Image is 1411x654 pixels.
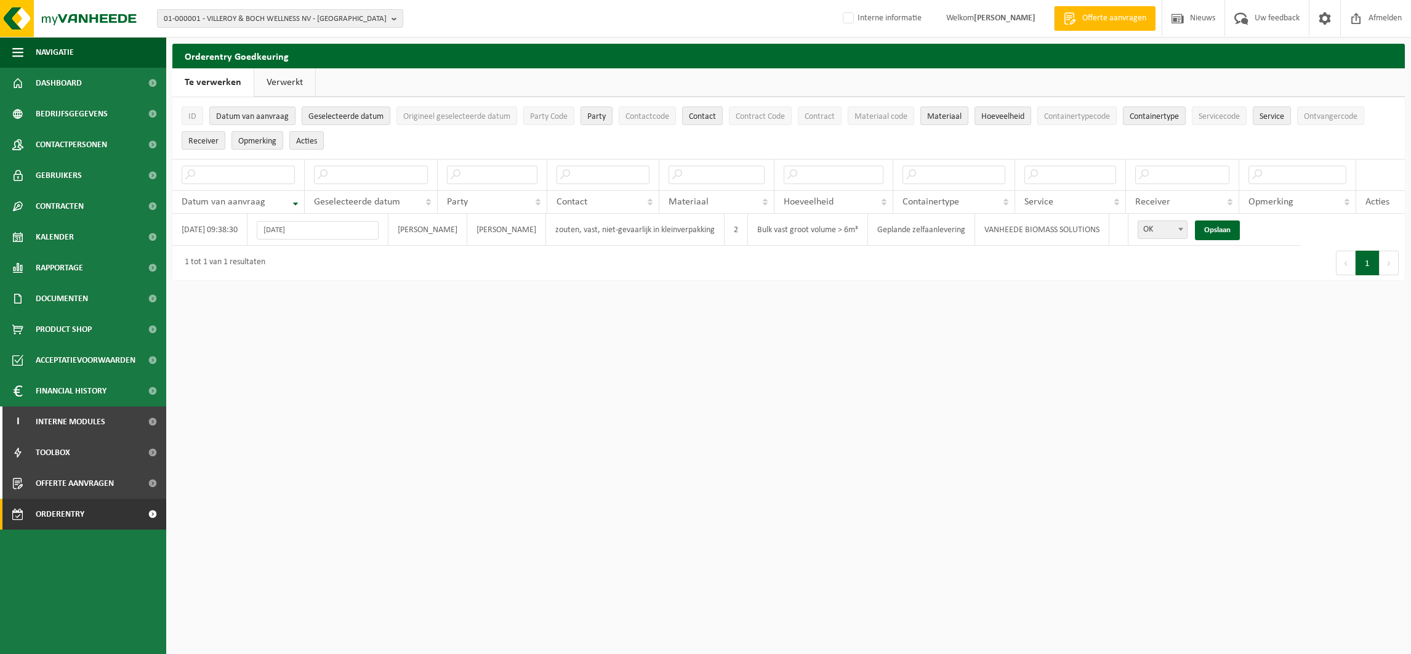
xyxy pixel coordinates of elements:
[231,131,283,150] button: OpmerkingOpmerking: Activate to sort
[36,68,82,99] span: Dashboard
[164,10,387,28] span: 01-000001 - VILLEROY & BOCH WELLNESS NV - [GEOGRAPHIC_DATA]
[308,112,384,121] span: Geselecteerde datum
[689,112,716,121] span: Contact
[557,197,587,207] span: Contact
[36,468,114,499] span: Offerte aanvragen
[868,214,975,246] td: Geplande zelfaanlevering
[1130,112,1179,121] span: Containertype
[1297,107,1364,125] button: OntvangercodeOntvangercode: Activate to sort
[36,222,74,252] span: Kalender
[546,214,725,246] td: zouten, vast, niet-gevaarlijk in kleinverpakking
[172,44,1405,68] h2: Orderentry Goedkeuring
[467,214,546,246] td: [PERSON_NAME]
[974,14,1035,23] strong: [PERSON_NAME]
[1037,107,1117,125] button: ContainertypecodeContainertypecode: Activate to sort
[188,137,219,146] span: Receiver
[36,283,88,314] span: Documenten
[179,252,265,274] div: 1 tot 1 van 1 resultaten
[725,214,748,246] td: 2
[36,499,139,530] span: Orderentry Goedkeuring
[1336,251,1356,275] button: Previous
[1248,197,1293,207] span: Opmerking
[36,37,74,68] span: Navigatie
[1123,107,1186,125] button: ContainertypeContainertype: Activate to sort
[254,68,315,97] a: Verwerkt
[530,112,568,121] span: Party Code
[447,197,468,207] span: Party
[748,214,868,246] td: Bulk vast groot volume > 6m³
[1192,107,1247,125] button: ServicecodeServicecode: Activate to sort
[1054,6,1156,31] a: Offerte aanvragen
[784,197,834,207] span: Hoeveelheid
[36,437,70,468] span: Toolbox
[1356,251,1380,275] button: 1
[36,376,107,406] span: Financial History
[36,406,105,437] span: Interne modules
[1195,220,1240,240] a: Opslaan
[1260,112,1284,121] span: Service
[403,112,510,121] span: Origineel geselecteerde datum
[619,107,676,125] button: ContactcodeContactcode: Activate to sort
[396,107,517,125] button: Origineel geselecteerde datumOrigineel geselecteerde datum: Activate to sort
[172,68,254,97] a: Te verwerken
[981,112,1024,121] span: Hoeveelheid
[1024,197,1053,207] span: Service
[302,107,390,125] button: Geselecteerde datumGeselecteerde datum: Activate to sort
[920,107,968,125] button: MateriaalMateriaal: Activate to sort
[1253,107,1291,125] button: ServiceService: Activate to sort
[36,129,107,160] span: Contactpersonen
[669,197,709,207] span: Materiaal
[314,197,400,207] span: Geselecteerde datum
[902,197,959,207] span: Containertype
[182,197,265,207] span: Datum van aanvraag
[188,112,196,121] span: ID
[805,112,835,121] span: Contract
[388,214,467,246] td: [PERSON_NAME]
[927,112,962,121] span: Materiaal
[1304,112,1357,121] span: Ontvangercode
[1380,251,1399,275] button: Next
[587,112,606,121] span: Party
[1199,112,1240,121] span: Servicecode
[729,107,792,125] button: Contract CodeContract Code: Activate to sort
[36,99,108,129] span: Bedrijfsgegevens
[854,112,907,121] span: Materiaal code
[581,107,613,125] button: PartyParty: Activate to sort
[523,107,574,125] button: Party CodeParty Code: Activate to sort
[182,131,225,150] button: ReceiverReceiver: Activate to sort
[1044,112,1110,121] span: Containertypecode
[36,160,82,191] span: Gebruikers
[848,107,914,125] button: Materiaal codeMateriaal code: Activate to sort
[157,9,403,28] button: 01-000001 - VILLEROY & BOCH WELLNESS NV - [GEOGRAPHIC_DATA]
[1138,220,1188,239] span: OK
[736,112,785,121] span: Contract Code
[172,214,247,246] td: [DATE] 09:38:30
[238,137,276,146] span: Opmerking
[296,137,317,146] span: Acties
[975,107,1031,125] button: HoeveelheidHoeveelheid: Activate to sort
[182,107,203,125] button: IDID: Activate to sort
[1135,197,1170,207] span: Receiver
[36,314,92,345] span: Product Shop
[12,406,23,437] span: I
[1079,12,1149,25] span: Offerte aanvragen
[36,252,83,283] span: Rapportage
[1138,221,1187,238] span: OK
[682,107,723,125] button: ContactContact: Activate to sort
[289,131,324,150] button: Acties
[840,9,922,28] label: Interne informatie
[209,107,295,125] button: Datum van aanvraagDatum van aanvraag: Activate to remove sorting
[36,191,84,222] span: Contracten
[216,112,289,121] span: Datum van aanvraag
[798,107,842,125] button: ContractContract: Activate to sort
[975,214,1109,246] td: VANHEEDE BIOMASS SOLUTIONS
[36,345,135,376] span: Acceptatievoorwaarden
[625,112,669,121] span: Contactcode
[1365,197,1389,207] span: Acties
